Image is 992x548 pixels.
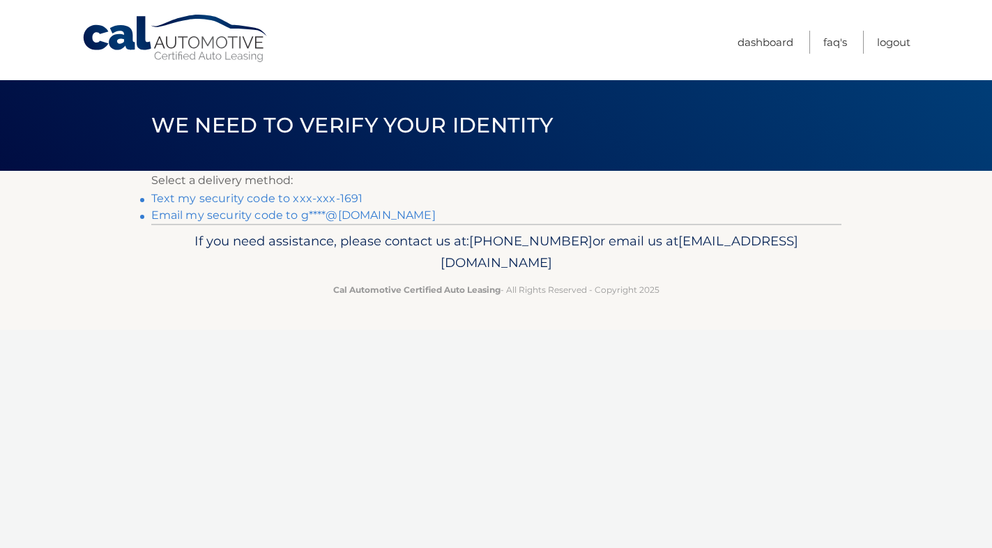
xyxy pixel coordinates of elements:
a: Text my security code to xxx-xxx-1691 [151,192,363,205]
p: If you need assistance, please contact us at: or email us at [160,230,832,275]
a: FAQ's [823,31,847,54]
a: Email my security code to g****@[DOMAIN_NAME] [151,208,436,222]
a: Dashboard [738,31,793,54]
span: [PHONE_NUMBER] [469,233,593,249]
strong: Cal Automotive Certified Auto Leasing [333,284,501,295]
span: We need to verify your identity [151,112,554,138]
a: Cal Automotive [82,14,270,63]
a: Logout [877,31,910,54]
p: - All Rights Reserved - Copyright 2025 [160,282,832,297]
p: Select a delivery method: [151,171,841,190]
